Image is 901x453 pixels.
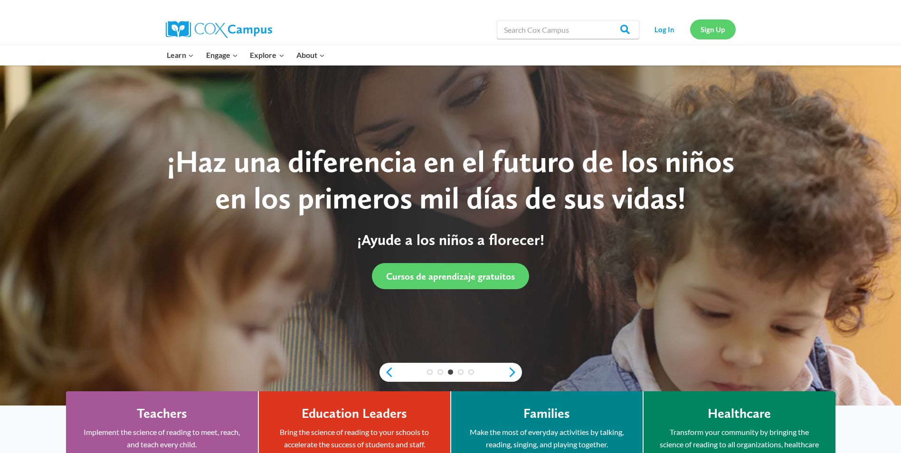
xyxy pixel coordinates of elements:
nav: Secondary Navigation [644,19,736,39]
img: Cox Campus [166,21,272,38]
h4: Teachers [137,406,187,422]
a: 3 [448,369,454,375]
button: Child menu of Learn [161,45,200,65]
h4: Families [523,406,570,422]
div: ¡Haz una diferencia en el futuro de los niños en los primeros mil días de sus vidas! [154,143,748,217]
a: Sign Up [690,19,736,39]
a: Cursos de aprendizaje gratuitos [372,263,529,289]
p: ¡Ayude a los niños a florecer! [154,231,748,249]
a: 5 [468,369,474,375]
p: Bring the science of reading to your schools to accelerate the success of students and staff. [273,426,436,450]
a: next [508,367,522,378]
button: Child menu of Engage [200,45,244,65]
a: previous [379,367,394,378]
a: Log In [644,19,685,39]
p: Implement the science of reading to meet, reach, and teach every child. [80,426,244,450]
button: Child menu of Explore [244,45,291,65]
button: Child menu of About [290,45,331,65]
nav: Primary Navigation [161,45,331,65]
span: Cursos de aprendizaje gratuitos [386,271,515,282]
h4: Healthcare [708,406,771,422]
h4: Education Leaders [302,406,407,422]
div: content slider buttons [379,363,522,382]
input: Search Cox Campus [497,20,639,39]
p: Make the most of everyday activities by talking, reading, singing, and playing together. [465,426,628,450]
a: 4 [458,369,464,375]
a: 2 [437,369,443,375]
a: 1 [427,369,433,375]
